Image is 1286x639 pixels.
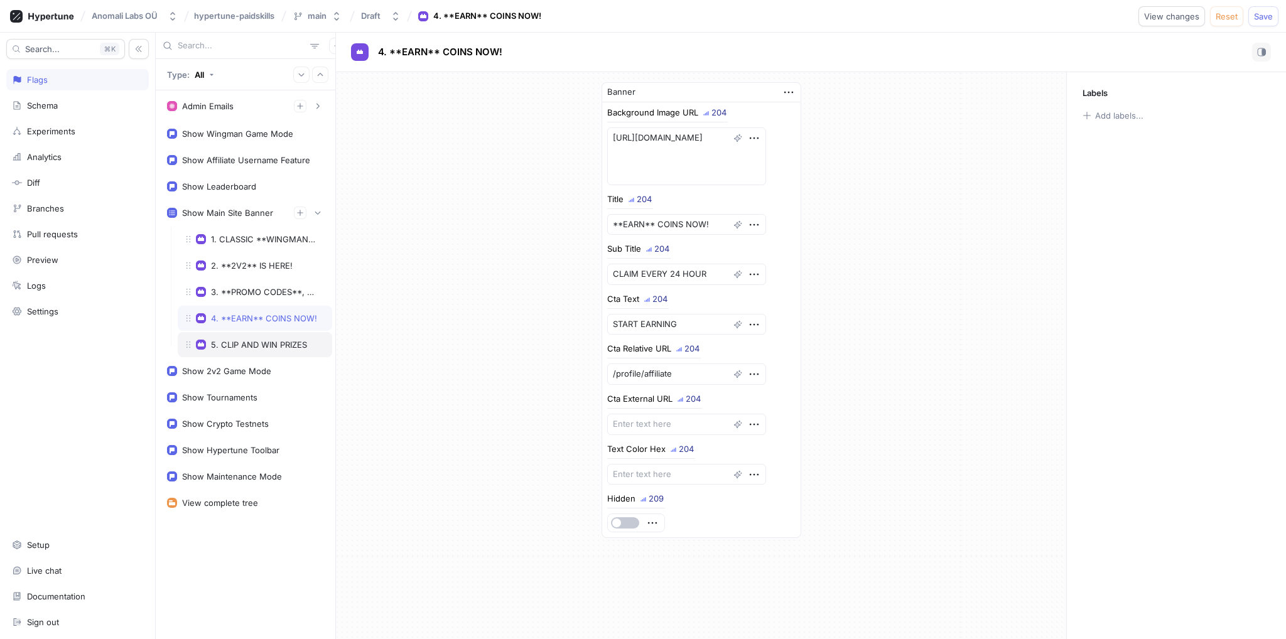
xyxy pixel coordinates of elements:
div: Show Crypto Testnets [182,419,269,429]
div: Show Leaderboard [182,181,256,191]
a: Documentation [6,586,149,607]
div: Text Color Hex [607,445,666,453]
div: Banner [607,86,635,99]
div: Diff [27,178,40,188]
button: Reset [1210,6,1243,26]
button: View changes [1138,6,1205,26]
button: Draft [356,6,406,26]
div: Settings [27,306,58,316]
div: Branches [27,203,64,213]
button: Anomali Labs OÜ [87,6,183,26]
div: 4. **EARN** COINS NOW! [433,10,541,23]
div: Logs [27,281,46,291]
textarea: /profile/affiliate [607,363,766,385]
div: 3. **PROMO CODES**, UPDATES, [211,287,319,297]
div: Cta Text [607,295,639,303]
div: Experiments [27,126,75,136]
div: Show 2v2 Game Mode [182,366,271,376]
div: Cta Relative URL [607,345,671,353]
div: 4. **EARN** COINS NOW! [211,313,317,323]
button: Add labels... [1078,107,1147,124]
span: hypertune-paidskills [194,11,274,20]
div: main [308,11,327,21]
div: Show Wingman Game Mode [182,129,293,139]
div: Show Main Site Banner [182,208,273,218]
div: Title [607,195,624,203]
div: Flags [27,75,48,85]
div: Sign out [27,617,59,627]
div: Sub Title [607,245,641,253]
div: Schema [27,100,58,110]
div: 209 [649,495,664,503]
div: View complete tree [182,498,258,508]
div: Pull requests [27,229,78,239]
textarea: START EARNING [607,314,766,335]
p: Labels [1083,88,1108,98]
div: Live chat [27,566,62,576]
div: 204 [652,295,667,303]
div: Admin Emails [182,101,234,111]
button: Save [1248,6,1278,26]
div: Show Affiliate Username Feature [182,155,310,165]
p: Type: [167,70,190,80]
div: 204 [684,345,700,353]
div: 1. CLASSIC **WINGMAN** MODE [211,234,319,244]
button: Collapse all [312,67,328,83]
button: Type: All [163,63,219,85]
div: 204 [637,195,652,203]
button: Search...K [6,39,125,59]
div: Setup [27,540,50,550]
div: K [100,43,119,55]
div: Show Tournaments [182,392,257,402]
div: Show Maintenance Mode [182,471,282,481]
div: Documentation [27,591,85,601]
button: main [288,6,347,26]
div: Draft [361,11,381,21]
div: 204 [654,245,669,253]
div: 204 [711,109,727,117]
div: Anomali Labs OÜ [92,11,158,21]
div: Preview [27,255,58,265]
textarea: [URL][DOMAIN_NAME] [607,127,766,185]
span: Save [1254,13,1273,20]
span: Reset [1216,13,1238,20]
input: Search... [178,40,305,52]
span: Search... [25,45,60,53]
span: View changes [1144,13,1199,20]
p: 4. **EARN** COINS NOW! [378,45,502,60]
button: Expand all [293,67,310,83]
div: 5. CLIP AND WIN PRIZES [211,340,307,350]
div: Show Hypertune Toolbar [182,445,279,455]
textarea: CLAIM EVERY 24 HOUR [607,264,766,285]
div: Cta External URL [607,395,673,403]
div: All [195,70,204,80]
div: 204 [679,445,694,453]
div: Background Image URL [607,109,698,117]
div: Hidden [607,495,635,503]
div: Analytics [27,152,62,162]
div: 204 [686,395,701,403]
